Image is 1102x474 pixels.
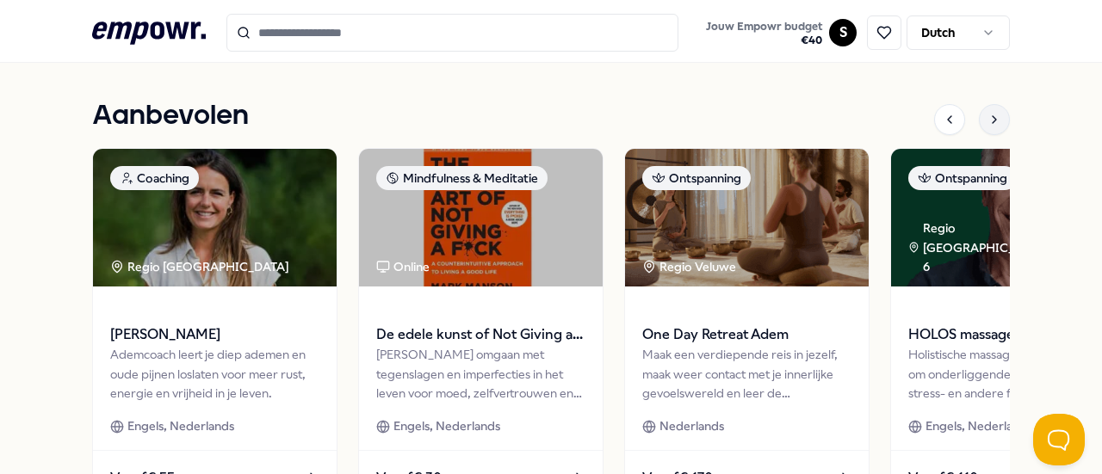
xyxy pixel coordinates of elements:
[703,16,826,51] button: Jouw Empowr budget€40
[226,14,679,52] input: Search for products, categories or subcategories
[642,345,851,403] div: Maak een verdiepende reis in jezelf, maak weer contact met je innerlijke gevoelswereld en leer de...
[376,166,548,190] div: Mindfulness & Meditatie
[376,257,430,276] div: Online
[376,345,585,403] div: [PERSON_NAME] omgaan met tegenslagen en imperfecties in het leven voor moed, zelfvertrouwen en ee...
[110,323,319,346] span: [PERSON_NAME]
[110,257,292,276] div: Regio [GEOGRAPHIC_DATA]
[359,149,603,286] img: package image
[393,416,500,435] span: Engels, Nederlands
[92,95,249,138] h1: Aanbevolen
[699,15,829,51] a: Jouw Empowr budget€40
[706,20,822,34] span: Jouw Empowr budget
[926,416,1032,435] span: Engels, Nederlands
[376,323,585,346] span: De edele kunst of Not Giving a F*ck
[110,345,319,403] div: Ademcoach leert je diep ademen en oude pijnen loslaten voor meer rust, energie en vrijheid in je ...
[127,416,234,435] span: Engels, Nederlands
[110,166,199,190] div: Coaching
[93,149,337,286] img: package image
[706,34,822,47] span: € 40
[908,166,1017,190] div: Ontspanning
[659,416,724,435] span: Nederlands
[642,323,851,346] span: One Day Retreat Adem
[829,19,857,46] button: S
[625,149,869,286] img: package image
[642,257,739,276] div: Regio Veluwe
[642,166,751,190] div: Ontspanning
[1033,414,1085,465] iframe: Help Scout Beacon - Open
